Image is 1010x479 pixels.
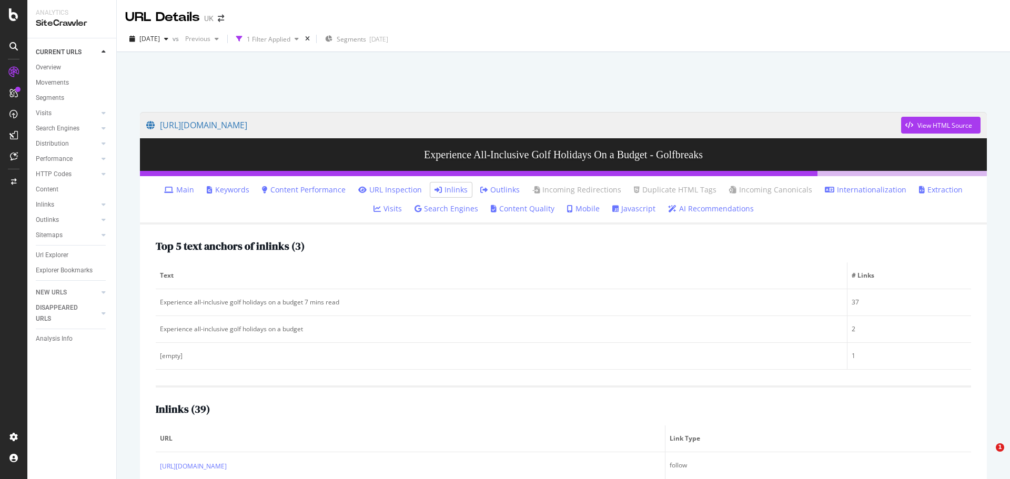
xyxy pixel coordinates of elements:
[634,185,716,195] a: Duplicate HTML Tags
[36,123,79,134] div: Search Engines
[668,203,754,214] a: AI Recommendations
[140,138,987,171] h3: Experience All-Inclusive Golf Holidays On a Budget - Golfbreaks
[373,203,402,214] a: Visits
[36,154,73,165] div: Performance
[218,15,224,22] div: arrow-right-arrow-left
[36,123,98,134] a: Search Engines
[36,154,98,165] a: Performance
[204,13,214,24] div: UK
[36,287,98,298] a: NEW URLS
[125,30,173,47] button: [DATE]
[36,169,72,180] div: HTTP Codes
[369,35,388,44] div: [DATE]
[36,138,98,149] a: Distribution
[612,203,655,214] a: Javascript
[321,30,392,47] button: Segments[DATE]
[36,287,67,298] div: NEW URLS
[491,203,554,214] a: Content Quality
[36,77,69,88] div: Movements
[36,333,73,344] div: Analysis Info
[480,185,520,195] a: Outlinks
[852,351,967,361] div: 1
[974,443,999,468] iframe: Intercom live chat
[901,117,981,134] button: View HTML Source
[36,17,108,29] div: SiteCrawler
[337,35,366,44] span: Segments
[919,185,963,195] a: Extraction
[36,230,98,241] a: Sitemaps
[36,250,68,261] div: Url Explorer
[156,403,210,415] h2: Inlinks ( 39 )
[36,184,58,195] div: Content
[247,35,290,44] div: 1 Filter Applied
[232,30,303,47] button: 1 Filter Applied
[36,230,63,241] div: Sitemaps
[852,271,964,280] span: # Links
[303,34,312,44] div: times
[160,271,840,280] span: Text
[415,203,478,214] a: Search Engines
[173,34,181,43] span: vs
[996,443,1004,452] span: 1
[36,62,109,73] a: Overview
[36,302,89,324] div: DISAPPEARED URLS
[146,112,901,138] a: [URL][DOMAIN_NAME]
[36,47,98,58] a: CURRENT URLS
[36,93,64,104] div: Segments
[36,184,109,195] a: Content
[36,47,82,58] div: CURRENT URLS
[852,324,967,334] div: 2
[207,185,249,195] a: Keywords
[36,302,98,324] a: DISAPPEARED URLS
[164,185,194,195] a: Main
[36,199,54,210] div: Inlinks
[36,199,98,210] a: Inlinks
[36,169,98,180] a: HTTP Codes
[181,34,210,43] span: Previous
[181,30,223,47] button: Previous
[567,203,600,214] a: Mobile
[160,461,227,472] a: [URL][DOMAIN_NAME]
[36,250,109,261] a: Url Explorer
[156,240,305,252] h2: Top 5 text anchors of inlinks ( 3 )
[36,215,98,226] a: Outlinks
[670,434,964,443] span: Link Type
[36,77,109,88] a: Movements
[36,62,61,73] div: Overview
[36,138,69,149] div: Distribution
[36,333,109,344] a: Analysis Info
[358,185,422,195] a: URL Inspection
[825,185,906,195] a: Internationalization
[36,108,98,119] a: Visits
[36,8,108,17] div: Analytics
[262,185,346,195] a: Content Performance
[36,265,93,276] div: Explorer Bookmarks
[435,185,468,195] a: Inlinks
[36,93,109,104] a: Segments
[532,185,621,195] a: Incoming Redirections
[160,324,843,334] div: Experience all-inclusive golf holidays on a budget
[160,351,843,361] div: [empty]
[729,185,812,195] a: Incoming Canonicals
[139,34,160,43] span: 2025 Sep. 6th
[852,298,967,307] div: 37
[36,265,109,276] a: Explorer Bookmarks
[160,434,658,443] span: URL
[36,108,52,119] div: Visits
[125,8,200,26] div: URL Details
[160,298,843,307] div: Experience all-inclusive golf holidays on a budget 7 mins read
[917,121,972,130] div: View HTML Source
[36,215,59,226] div: Outlinks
